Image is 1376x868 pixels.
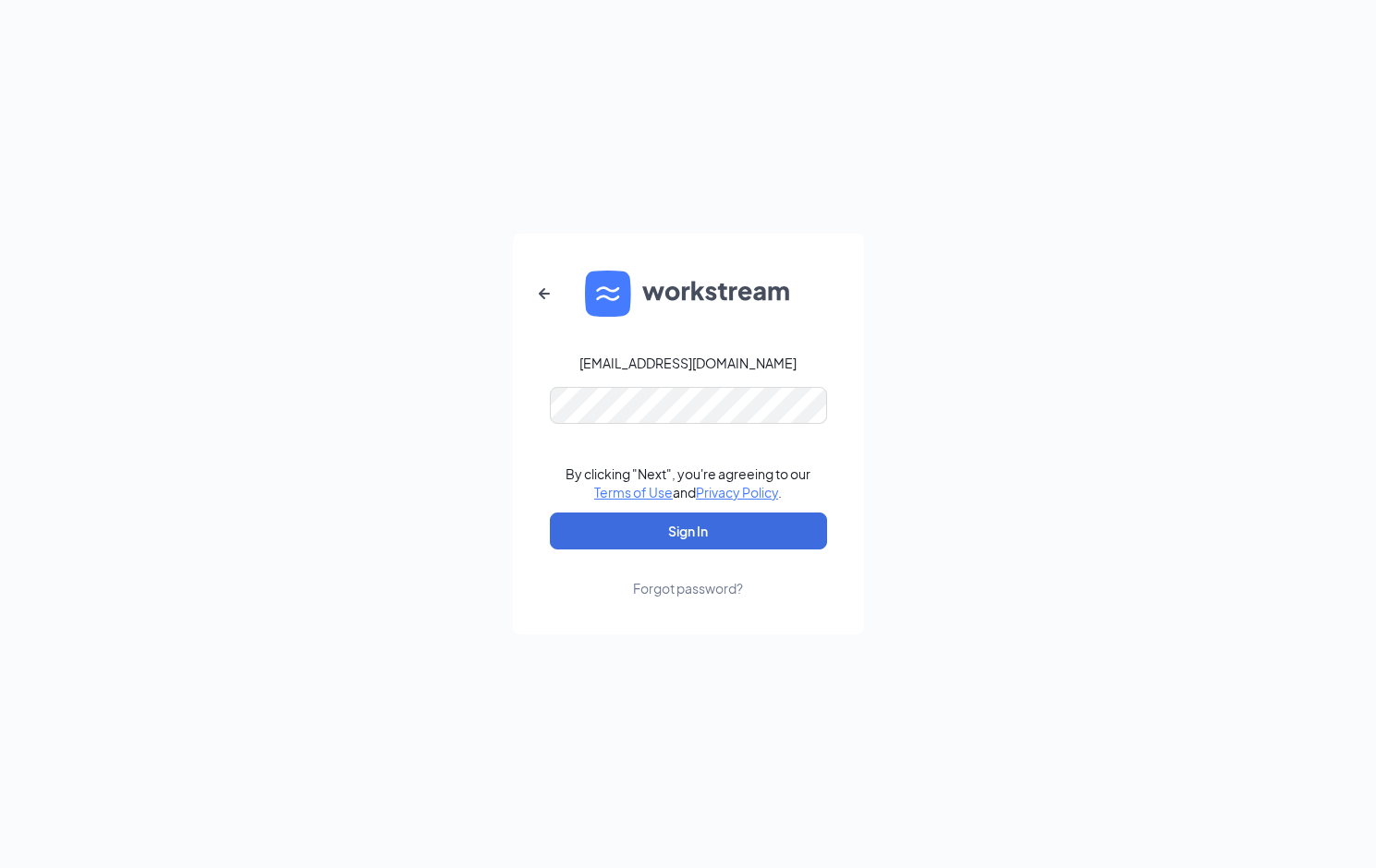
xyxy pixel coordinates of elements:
[633,549,743,597] a: Forgot password?
[533,283,555,305] svg: ArrowLeftNew
[633,579,743,597] div: Forgot password?
[522,271,566,316] button: ArrowLeftNew
[696,484,778,500] a: Privacy Policy
[585,271,792,317] img: WS logo and Workstream text
[594,484,673,500] a: Terms of Use
[566,464,810,501] div: By clicking "Next", you're agreeing to our and .
[550,512,827,549] button: Sign In
[579,354,797,372] div: [EMAIL_ADDRESS][DOMAIN_NAME]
